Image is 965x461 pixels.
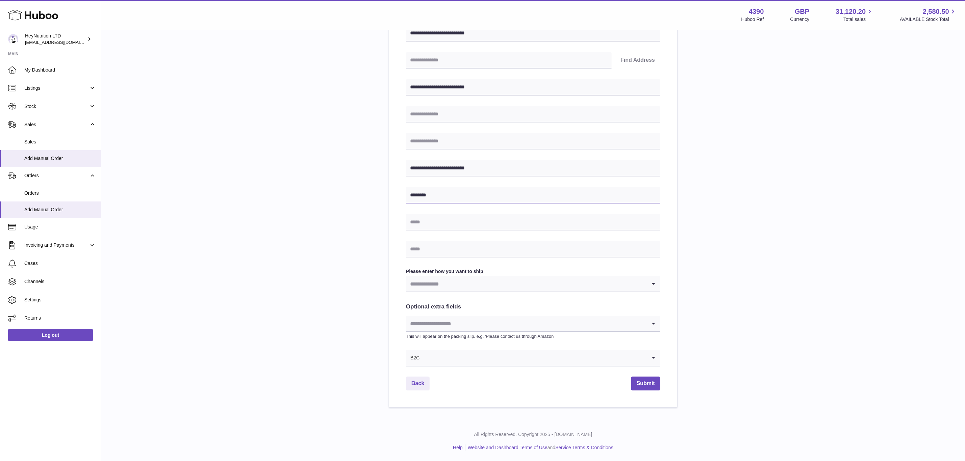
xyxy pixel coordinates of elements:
span: Stock [24,103,89,110]
span: Sales [24,121,89,128]
div: Huboo Ref [741,16,764,23]
button: Submit [631,377,660,390]
h2: Optional extra fields [406,303,660,311]
span: Cases [24,260,96,267]
span: 2,580.50 [923,7,949,16]
span: Listings [24,85,89,91]
span: Invoicing and Payments [24,242,89,248]
div: Search for option [406,316,660,332]
a: 2,580.50 AVAILABLE Stock Total [900,7,957,23]
a: Back [406,377,430,390]
strong: 4390 [749,7,764,16]
div: Search for option [406,276,660,292]
a: 31,120.20 Total sales [836,7,873,23]
span: Orders [24,172,89,179]
img: internalAdmin-4390@internal.huboo.com [8,34,18,44]
input: Search for option [420,350,647,366]
span: Add Manual Order [24,155,96,162]
span: Add Manual Order [24,207,96,213]
span: 31,120.20 [836,7,866,16]
a: Log out [8,329,93,341]
a: Help [453,445,463,450]
span: Orders [24,190,96,196]
a: Website and Dashboard Terms of Use [468,445,548,450]
span: Sales [24,139,96,145]
div: Search for option [406,350,660,367]
span: My Dashboard [24,67,96,73]
span: AVAILABLE Stock Total [900,16,957,23]
div: HeyNutrition LTD [25,33,86,46]
input: Search for option [406,276,647,292]
input: Search for option [406,316,647,331]
label: Please enter how you want to ship [406,268,660,275]
span: Settings [24,297,96,303]
p: This will appear on the packing slip. e.g. 'Please contact us through Amazon' [406,333,660,340]
a: Service Terms & Conditions [555,445,613,450]
span: Channels [24,278,96,285]
span: Total sales [843,16,873,23]
span: Usage [24,224,96,230]
span: [EMAIL_ADDRESS][DOMAIN_NAME] [25,39,99,45]
li: and [465,444,613,451]
span: Returns [24,315,96,321]
p: All Rights Reserved. Copyright 2025 - [DOMAIN_NAME] [107,431,960,438]
div: Currency [790,16,810,23]
strong: GBP [795,7,809,16]
span: B2C [406,350,420,366]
